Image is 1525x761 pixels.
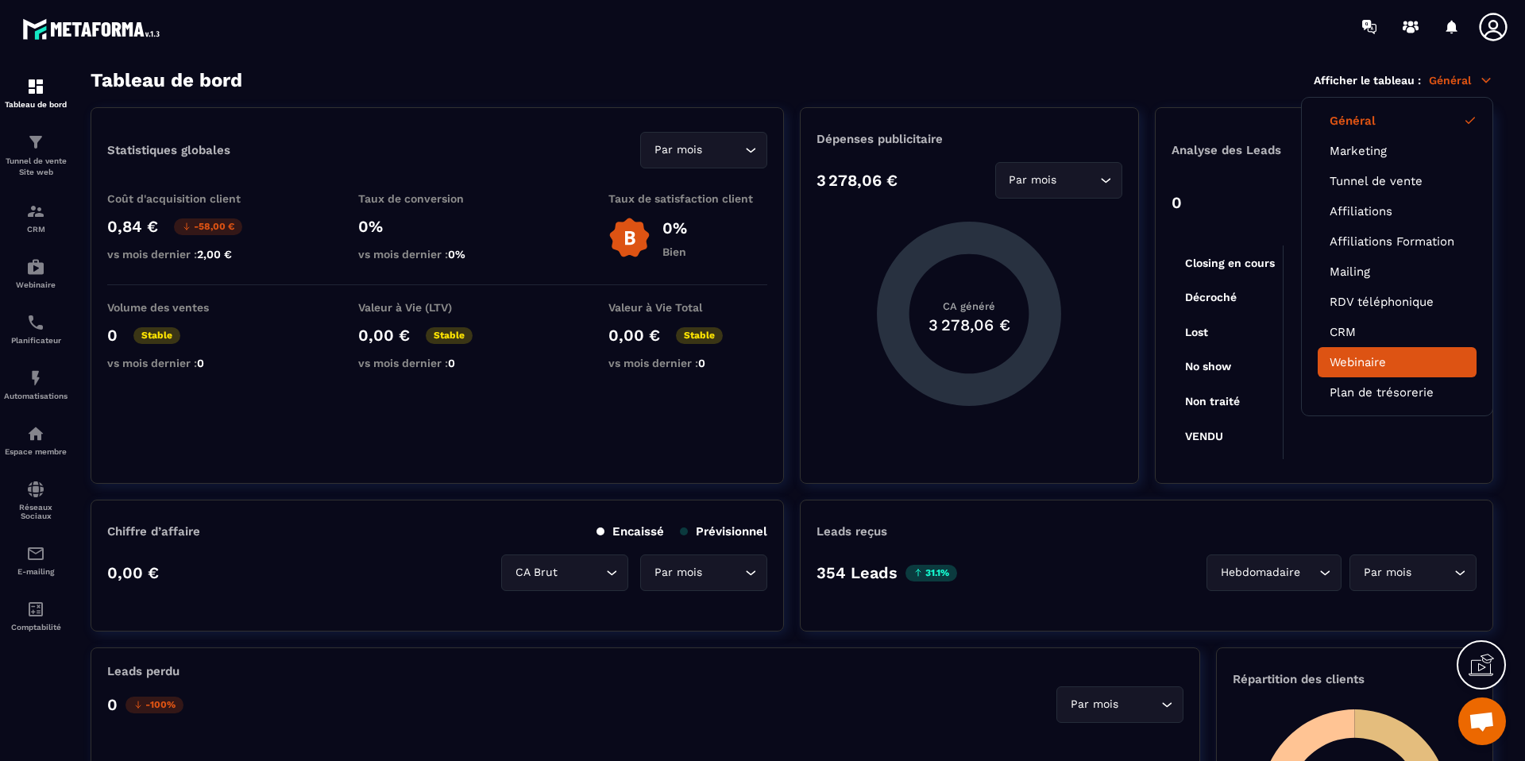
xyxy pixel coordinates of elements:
p: vs mois dernier : [358,248,517,261]
p: Dépenses publicitaire [817,132,1122,146]
a: Général [1330,114,1465,128]
p: Taux de satisfaction client [608,192,767,205]
p: 31.1% [905,565,957,581]
input: Search for option [1415,564,1450,581]
input: Search for option [705,141,741,159]
tspan: VENDU [1184,430,1222,442]
span: Par mois [1360,564,1415,581]
p: 0,84 € [107,217,158,236]
p: Bien [662,245,687,258]
p: Chiffre d’affaire [107,524,200,539]
tspan: Décroché [1184,291,1236,303]
input: Search for option [1303,564,1315,581]
div: Search for option [1056,686,1183,723]
p: Volume des ventes [107,301,266,314]
p: vs mois dernier : [107,248,266,261]
a: Webinaire [1330,355,1465,369]
input: Search for option [1060,172,1096,189]
p: Encaissé [596,524,664,539]
p: Leads reçus [817,524,887,539]
p: 0 [107,695,118,714]
a: automationsautomationsEspace membre [4,412,68,468]
img: b-badge-o.b3b20ee6.svg [608,217,651,259]
a: RDV téléphonique [1330,295,1465,309]
p: Prévisionnel [680,524,767,539]
p: -100% [125,697,183,713]
img: scheduler [26,313,45,332]
p: Stable [426,327,473,344]
span: 2,00 € [197,248,232,261]
p: Coût d'acquisition client [107,192,266,205]
a: CRM [1330,325,1465,339]
a: Plan de trésorerie [1330,385,1465,400]
p: Automatisations [4,392,68,400]
div: Search for option [995,162,1122,199]
a: emailemailE-mailing [4,532,68,588]
p: Répartition des clients [1233,672,1477,686]
p: 0,00 € [107,563,159,582]
h3: Tableau de bord [91,69,242,91]
span: CA Brut [512,564,561,581]
img: logo [22,14,165,44]
p: 0% [358,217,517,236]
a: automationsautomationsWebinaire [4,245,68,301]
a: automationsautomationsAutomatisations [4,357,68,412]
p: 0 [107,326,118,345]
p: 0,00 € [608,326,660,345]
p: vs mois dernier : [608,357,767,369]
input: Search for option [705,564,741,581]
a: formationformationTunnel de vente Site web [4,121,68,190]
p: Taux de conversion [358,192,517,205]
a: formationformationTableau de bord [4,65,68,121]
img: formation [26,133,45,152]
p: Réseaux Sociaux [4,503,68,520]
img: formation [26,202,45,221]
span: Par mois [1006,172,1060,189]
span: 0% [448,248,465,261]
p: vs mois dernier : [358,357,517,369]
span: 0 [698,357,705,369]
a: Marketing [1330,144,1465,158]
p: Afficher le tableau : [1314,74,1421,87]
div: Search for option [501,554,628,591]
p: Stable [676,327,723,344]
p: Analyse des Leads [1172,143,1324,157]
p: CRM [4,225,68,234]
tspan: Lost [1184,326,1207,338]
a: formationformationCRM [4,190,68,245]
span: Par mois [651,141,705,159]
a: schedulerschedulerPlanificateur [4,301,68,357]
a: Affiliations Formation [1330,234,1465,249]
p: 354 Leads [817,563,898,582]
span: Par mois [651,564,705,581]
p: Espace membre [4,447,68,456]
p: vs mois dernier : [107,357,266,369]
a: Affiliations [1330,204,1465,218]
img: email [26,544,45,563]
p: -58,00 € [174,218,242,235]
p: 0 [1172,193,1182,212]
p: 3 278,06 € [817,171,898,190]
p: Statistiques globales [107,143,230,157]
input: Search for option [561,564,602,581]
div: Search for option [1206,554,1342,591]
p: Planificateur [4,336,68,345]
p: 0% [662,218,687,238]
div: Search for option [640,132,767,168]
p: Leads perdu [107,664,180,678]
a: accountantaccountantComptabilité [4,588,68,643]
p: Tunnel de vente Site web [4,156,68,178]
img: automations [26,424,45,443]
p: Comptabilité [4,623,68,632]
div: Ouvrir le chat [1458,697,1506,745]
a: social-networksocial-networkRéseaux Sociaux [4,468,68,532]
span: 0 [197,357,204,369]
span: 0 [448,357,455,369]
p: Général [1429,73,1493,87]
img: automations [26,257,45,276]
tspan: Closing en cours [1184,257,1274,270]
a: Mailing [1330,265,1465,279]
p: Valeur à Vie Total [608,301,767,314]
img: accountant [26,600,45,619]
a: Tunnel de vente [1330,174,1465,188]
